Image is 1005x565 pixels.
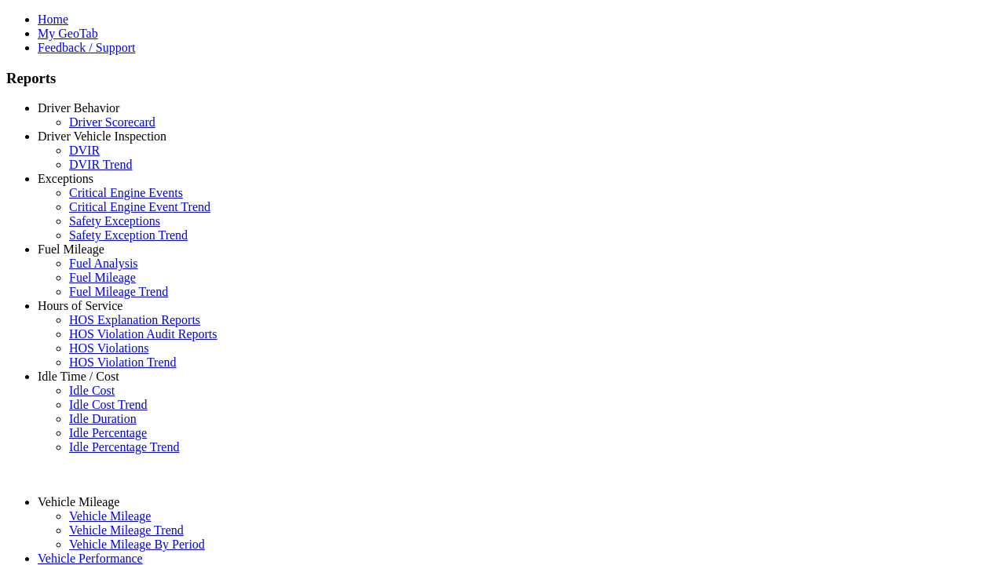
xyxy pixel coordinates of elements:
[6,70,999,87] h3: Reports
[38,27,98,40] a: My GeoTab
[38,13,68,26] a: Home
[69,257,138,270] a: Fuel Analysis
[69,186,183,199] a: Critical Engine Events
[69,523,184,537] a: Vehicle Mileage Trend
[38,370,119,383] a: Idle Time / Cost
[69,355,177,369] a: HOS Violation Trend
[69,341,148,355] a: HOS Violations
[69,313,200,326] a: HOS Explanation Reports
[69,327,217,341] a: HOS Violation Audit Reports
[69,115,155,129] a: Driver Scorecard
[38,242,104,256] a: Fuel Mileage
[38,129,166,143] a: Driver Vehicle Inspection
[38,172,93,185] a: Exceptions
[38,41,135,54] a: Feedback / Support
[69,412,137,425] a: Idle Duration
[69,440,179,454] a: Idle Percentage Trend
[69,398,148,411] a: Idle Cost Trend
[69,214,160,228] a: Safety Exceptions
[38,495,119,508] a: Vehicle Mileage
[69,538,205,551] a: Vehicle Mileage By Period
[38,101,119,115] a: Driver Behavior
[69,158,132,171] a: DVIR Trend
[69,509,151,523] a: Vehicle Mileage
[38,552,143,565] a: Vehicle Performance
[69,200,210,213] a: Critical Engine Event Trend
[69,228,188,242] a: Safety Exception Trend
[38,299,122,312] a: Hours of Service
[69,144,100,157] a: DVIR
[69,426,147,439] a: Idle Percentage
[69,271,136,284] a: Fuel Mileage
[69,384,115,397] a: Idle Cost
[69,285,168,298] a: Fuel Mileage Trend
